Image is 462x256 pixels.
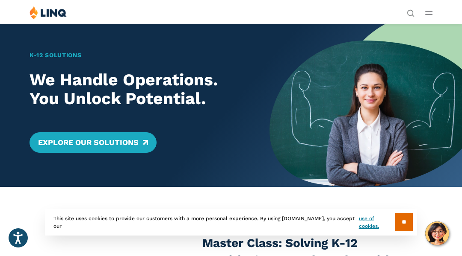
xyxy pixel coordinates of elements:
button: Hello, have a question? Let’s chat. [425,221,449,245]
button: Open Main Menu [425,8,432,17]
h2: We Handle Operations. You Unlock Potential. [30,70,251,109]
div: This site uses cookies to provide our customers with a more personal experience. By using [DOMAIN... [45,209,417,236]
img: LINQ | K‑12 Software [30,6,67,19]
a: Explore Our Solutions [30,132,157,153]
nav: Utility Navigation [407,6,415,16]
button: Open Search Bar [407,9,415,16]
img: Home Banner [269,23,462,187]
h1: K‑12 Solutions [30,51,251,60]
a: use of cookies. [359,215,395,230]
